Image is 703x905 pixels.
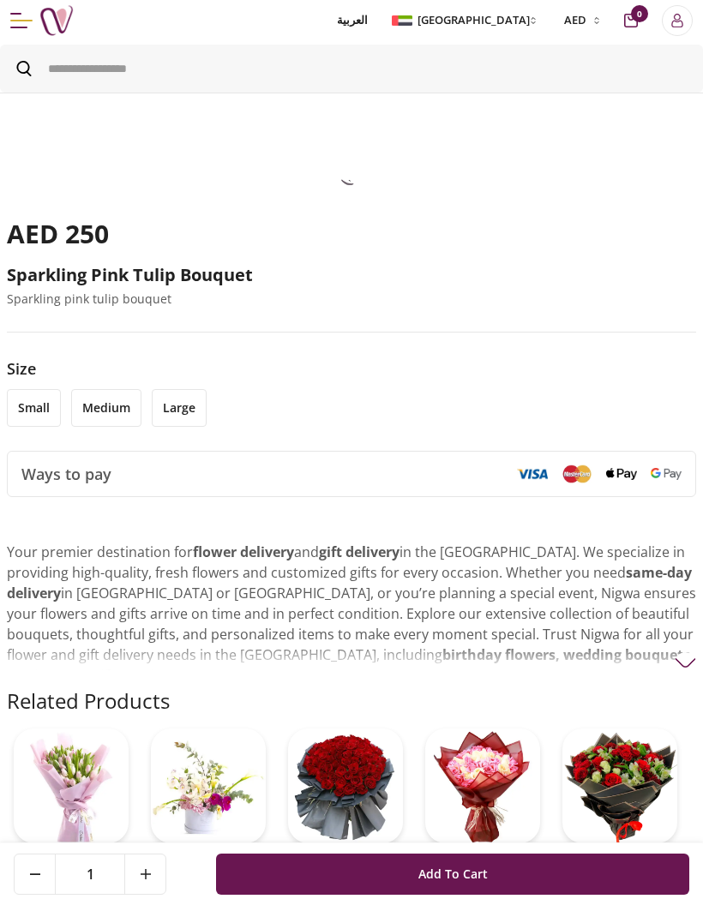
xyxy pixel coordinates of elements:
[319,542,400,561] strong: gift delivery
[418,859,488,890] span: Add To Cart
[7,542,696,686] p: Your premier destination for and in the [GEOGRAPHIC_DATA]. We specialize in providing high-qualit...
[388,12,544,29] button: [GEOGRAPHIC_DATA]
[309,117,394,203] img: Sparkling pink tulip bouquet undefined--0
[39,3,74,38] img: Nigwa-uae-gifts
[606,468,637,481] img: Apple Pay
[151,728,266,843] img: uae-gifts-Box arrangement of calla lily
[517,468,548,480] img: Visa
[554,12,607,29] button: AED
[144,722,273,905] a: uae-gifts-Box arrangement of calla lilyAED 199Box arrangement of [PERSON_NAME]
[662,5,693,36] button: Login
[418,722,547,905] a: uae-gifts-Light BouquetAED 175Light bouquet
[392,15,412,26] img: Arabic_dztd3n.png
[7,357,696,381] h3: Size
[21,462,111,486] span: Ways to pay
[56,854,124,894] span: 1
[556,722,684,905] a: uae-gifts-white and red rose boqueAED 189white and red [PERSON_NAME]
[425,728,540,843] img: uae-gifts-Light Bouquet
[14,728,129,843] img: uae-gifts-Mix tulip bouquet
[7,389,61,427] li: small
[71,389,141,427] li: medium
[651,468,682,480] img: Google Pay
[288,728,403,843] img: uae-gifts-Bloom Bouquet
[216,854,689,895] button: Add To Cart
[562,728,677,843] img: uae-gifts-white and red rose boque
[152,389,207,427] li: large
[418,12,530,29] span: [GEOGRAPHIC_DATA]
[564,12,586,29] span: AED
[7,722,135,905] a: uae-gifts-Mix tulip bouquetAED 1422Mix tulip bouquet
[337,12,368,29] span: العربية
[624,14,638,27] button: cart-button
[7,291,696,308] p: Sparkling pink tulip bouquet
[193,542,294,561] strong: flower delivery
[281,722,410,905] a: uae-gifts-Bloom BouquetAED 350Bloom bouquet
[7,687,170,715] h2: Related Products
[562,464,592,482] img: Mastercard
[631,5,648,22] span: 0
[7,263,696,287] h2: Sparkling pink tulip bouquet
[675,652,696,674] img: arrow
[7,216,109,251] span: AED 250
